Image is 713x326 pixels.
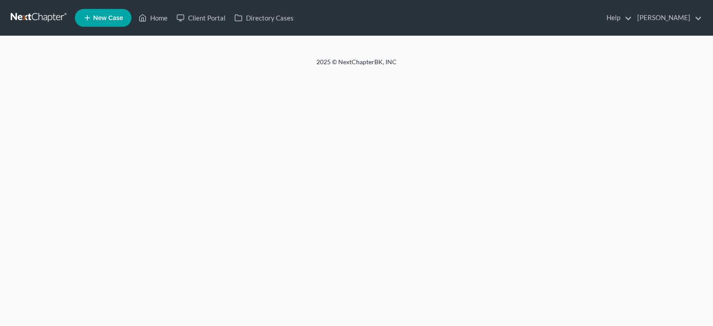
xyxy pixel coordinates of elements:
div: 2025 © NextChapterBK, INC [102,58,611,74]
new-legal-case-button: New Case [75,9,131,27]
a: Help [602,10,632,26]
a: Directory Cases [230,10,298,26]
a: Client Portal [172,10,230,26]
a: [PERSON_NAME] [633,10,702,26]
a: Home [134,10,172,26]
